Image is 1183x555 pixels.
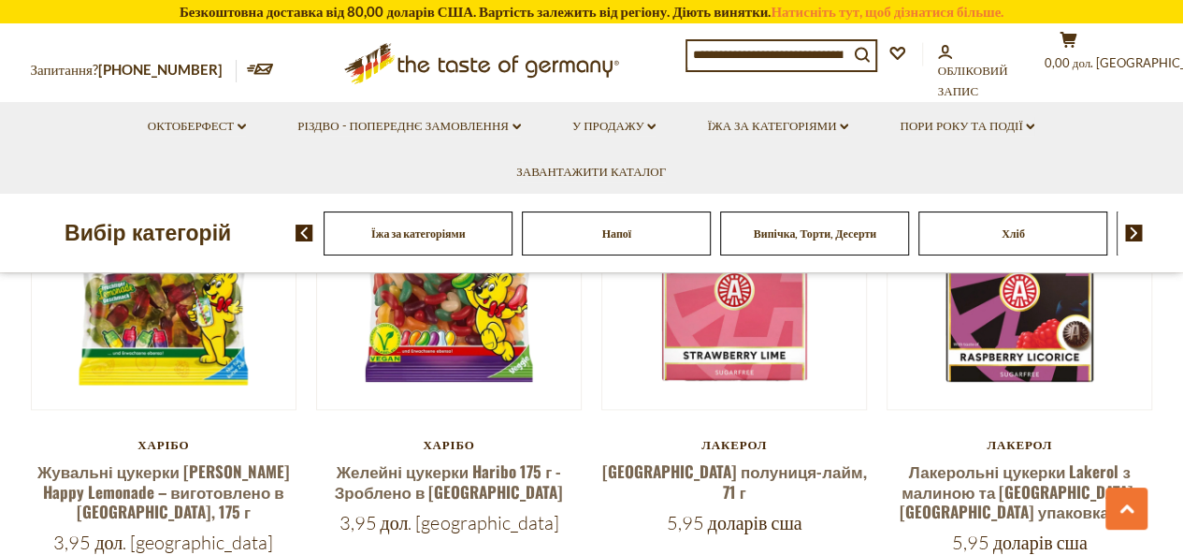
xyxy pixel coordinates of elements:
[572,118,644,133] font: У продажу
[952,531,1088,554] font: 5,95 доларів США
[887,144,1152,409] img: Лакерольні цукерки Lakerol з малиною та лакрицею, кишенькова упаковка, 71 г
[1125,225,1143,241] img: наступна стрілка
[701,437,767,452] font: Лакерол
[65,221,231,245] font: Вибір категорій
[317,144,582,409] img: Желейні цукерки Haribo 175 г - Зроблено в Німеччині
[371,226,466,241] a: Їжа за категоріями
[899,460,1139,523] a: Лакерольні цукерки Lakerol з малиною та [GEOGRAPHIC_DATA], [GEOGRAPHIC_DATA] упаковка, 71 г
[296,225,313,241] img: попередня стрілка
[31,61,98,78] font: Запитання?
[516,164,666,179] font: Завантажити каталог
[339,511,558,534] font: 3,95 дол. [GEOGRAPHIC_DATA]
[938,63,1008,98] font: Обліковий запис
[602,226,631,241] a: Напої
[148,118,234,133] font: Октоберфест
[180,3,771,20] font: Безкоштовна доставка від 80,00 доларів США. Вартість залежить від регіону. Діють винятки.
[602,144,867,409] img: Цукерки Lakerol полуниця-лайм, 71 г
[771,3,1003,20] a: Натисніть тут, щоб дізнатися більше.
[516,162,666,183] a: Завантажити каталог
[37,460,290,523] a: Жувальні цукерки [PERSON_NAME] Happy Lemonade – виготовлено в [GEOGRAPHIC_DATA], 175 г
[707,116,848,137] a: Їжа за категоріями
[602,460,867,503] a: [GEOGRAPHIC_DATA] полуниця-лайм, 71 г
[938,41,1024,102] a: Обліковий запис
[987,437,1052,452] font: Лакерол
[572,116,656,137] a: У продажу
[297,116,521,137] a: Різдво - ПОПЕРЕДНЄ ЗАМОВЛЕННЯ
[32,144,296,409] img: Жувальні цукерки Haribo Happy Lemonade – виготовлено в Німеччині, 175 г
[98,61,223,78] a: [PHONE_NUMBER]
[335,460,564,503] a: Желейні цукерки Haribo 175 г - Зроблено в [GEOGRAPHIC_DATA]
[423,437,474,452] font: Харібо
[900,116,1034,137] a: Пори року та події
[1002,226,1025,241] a: Хліб
[297,118,509,133] font: Різдво - ПОПЕРЕДНЄ ЗАМОВЛЕННЯ
[667,511,802,534] font: 5,95 доларів США
[900,118,1022,133] font: Пори року та події
[1041,31,1097,78] button: 0,00 дол. [GEOGRAPHIC_DATA]
[754,226,876,241] a: Випічка, Торти, Десерти
[707,118,836,133] font: Їжа за категоріями
[53,531,273,554] font: 3,95 дол. [GEOGRAPHIC_DATA]
[148,116,246,137] a: Октоберфест
[137,437,189,452] font: Харібо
